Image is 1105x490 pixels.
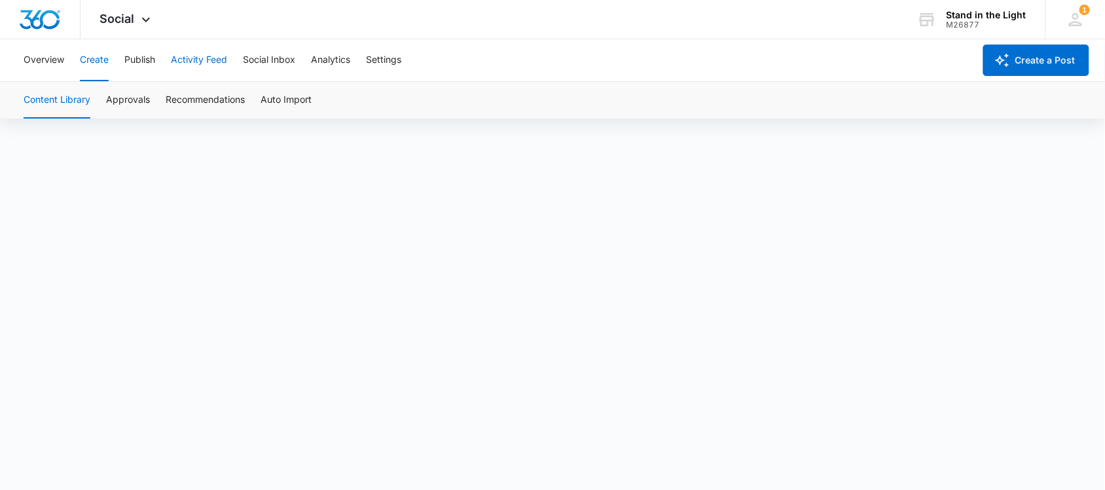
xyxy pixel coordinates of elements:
[983,45,1089,76] button: Create a Post
[243,39,295,81] button: Social Inbox
[947,20,1026,29] div: account id
[261,82,312,119] button: Auto Import
[166,82,245,119] button: Recommendations
[171,39,227,81] button: Activity Feed
[1079,5,1090,15] span: 1
[100,12,135,26] span: Social
[80,39,109,81] button: Create
[366,39,401,81] button: Settings
[1079,5,1090,15] div: notifications count
[947,10,1026,20] div: account name
[24,39,64,81] button: Overview
[106,82,150,119] button: Approvals
[124,39,155,81] button: Publish
[311,39,350,81] button: Analytics
[24,82,90,119] button: Content Library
